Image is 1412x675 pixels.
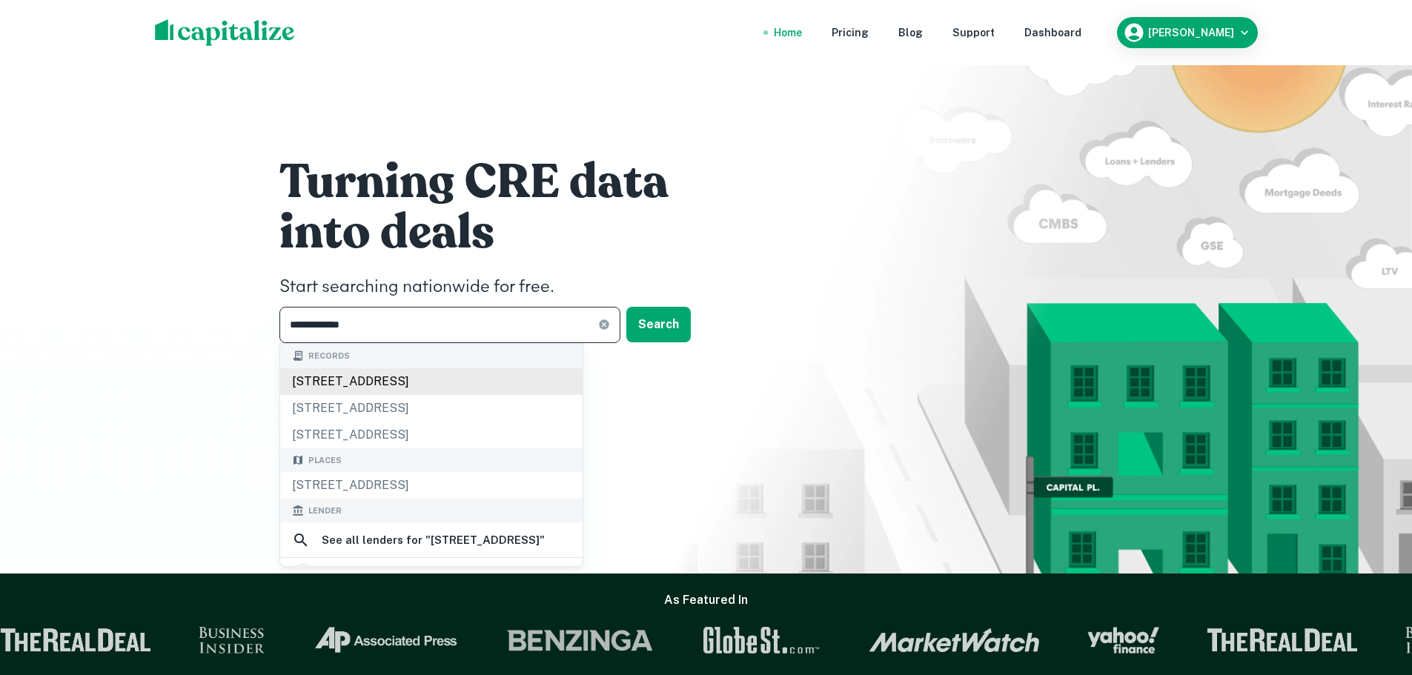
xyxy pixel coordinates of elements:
a: Pricing [832,24,869,41]
a: Home [774,24,802,41]
iframe: Chat Widget [1338,556,1412,628]
div: [STREET_ADDRESS] [280,395,583,422]
div: [STREET_ADDRESS] [280,472,583,499]
img: picture [293,565,314,585]
img: Benzinga [483,627,631,654]
a: Blog [898,24,923,41]
div: bath housing [323,564,399,586]
span: Records [308,350,350,362]
a: Dashboard [1024,24,1081,41]
h6: [PERSON_NAME] [1148,27,1234,38]
div: [STREET_ADDRESS] [280,422,583,448]
span: Lender [308,505,342,517]
img: Associated Press [290,627,436,654]
h6: See all lenders for " [STREET_ADDRESS] " [322,531,545,549]
h4: Start searching nationwide for free. [279,274,724,301]
button: [PERSON_NAME] [1117,17,1258,48]
h1: Turning CRE data [279,153,724,212]
img: The Real Deal [1184,628,1335,652]
h6: As Featured In [664,591,748,609]
img: Yahoo Finance [1064,627,1136,654]
img: capitalize-logo.png [155,19,295,46]
h1: into deals [279,203,724,262]
img: Business Insider [176,627,242,654]
img: Market Watch [846,628,1017,653]
img: GlobeSt [678,627,798,654]
button: Search [626,307,691,342]
a: Support [952,24,995,41]
a: bath housing [280,559,583,591]
div: [STREET_ADDRESS] [280,368,583,395]
span: Places [308,454,342,467]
